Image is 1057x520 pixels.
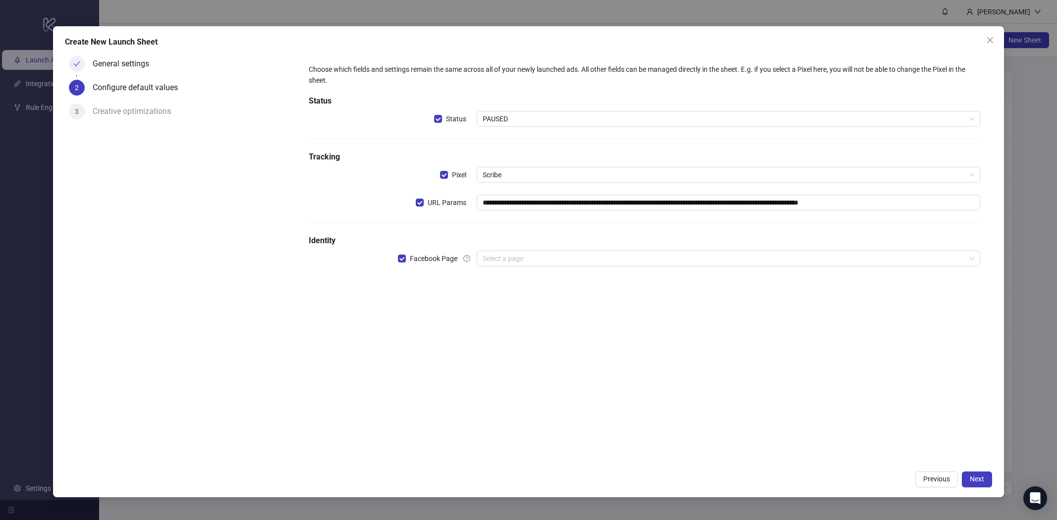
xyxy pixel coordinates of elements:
span: Scribe [483,167,975,182]
h5: Tracking [309,151,981,163]
span: close [986,36,994,44]
span: 2 [75,84,79,92]
span: 3 [75,107,79,115]
span: Next [970,475,984,483]
span: Pixel [448,169,470,180]
div: Create New Launch Sheet [65,36,993,48]
span: question-circle [463,255,470,262]
div: Choose which fields and settings remain the same across all of your newly launched ads. All other... [309,64,981,86]
div: Creative optimizations [93,104,179,119]
div: General settings [93,56,157,72]
div: Open Intercom Messenger [1023,486,1047,510]
span: Previous [923,475,950,483]
h5: Status [309,95,981,107]
span: Facebook Page [406,253,461,264]
span: URL Params [424,197,470,208]
span: check [73,60,80,67]
button: Next [962,471,992,487]
button: Close [982,32,998,48]
h5: Identity [309,235,981,247]
span: PAUSED [483,111,975,126]
span: Status [442,113,470,124]
div: Configure default values [93,80,186,96]
button: Previous [915,471,958,487]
